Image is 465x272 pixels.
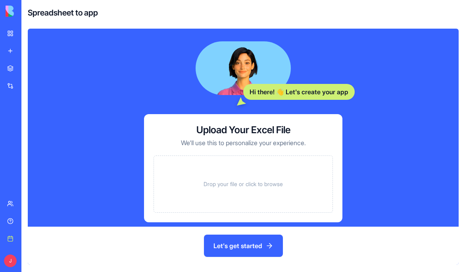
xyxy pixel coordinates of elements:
[28,7,98,18] h4: Spreadsheet to app
[196,124,290,136] h3: Upload Your Excel File
[204,235,283,257] button: Let's get started
[243,84,355,100] div: Hi there! 👋 Let's create your app
[154,155,333,213] div: Drop your file or click to browse
[204,180,283,188] span: Drop your file or click to browse
[4,255,17,267] span: J
[6,6,55,17] img: logo
[181,138,306,148] p: We'll use this to personalize your experience.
